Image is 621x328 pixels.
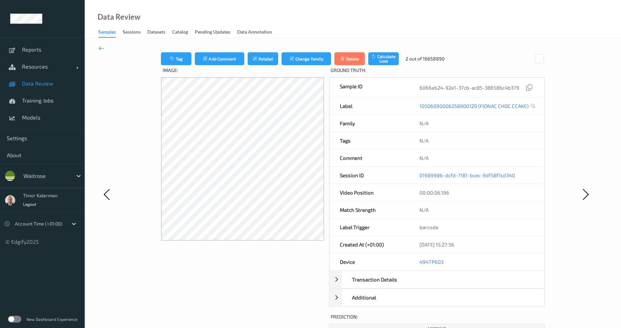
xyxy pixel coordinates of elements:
[147,29,165,37] div: Datasets
[368,52,399,65] button: Calculate Loss
[161,65,324,77] label: Image:
[330,201,409,218] div: Match Strength
[419,103,529,109] a: 10506090006258900129 (FIONAC CHOC CCAKE)
[330,167,409,184] div: Session ID
[330,184,409,201] div: Video Position
[98,29,116,38] div: Samples
[342,289,417,306] div: Additional
[123,28,147,37] a: Sessions
[147,28,172,37] a: Datasets
[195,29,230,37] div: Pending Updates
[282,52,331,65] button: Change family
[330,253,409,270] div: Device
[172,28,195,37] a: Catalog
[409,132,544,149] div: N/A
[329,65,544,77] label: Ground Truth :
[172,29,188,37] div: Catalog
[406,55,444,62] div: 2 out of 16658890
[161,52,191,65] button: Tag
[248,52,278,65] button: Relabel
[237,28,279,37] a: Data Annotation
[419,189,534,196] div: 00:00:06.196
[98,14,140,20] div: Data Review
[330,97,409,114] div: Label
[98,28,123,38] a: Samples
[409,236,544,253] div: [DATE] 15:27:56
[342,271,417,288] div: Transaction Details
[195,28,237,37] a: Pending Updates
[329,271,544,288] div: Transaction Details
[330,236,409,253] div: Created At (+01:00)
[409,219,544,236] div: barcode
[195,52,244,65] button: Add Comment
[409,149,544,166] div: N/A
[409,115,544,132] div: N/A
[409,201,544,218] div: N/A
[330,149,409,166] div: Comment
[237,29,272,37] div: Data Annotation
[419,83,534,92] div: 6066eb24-92e1-37cb-ac85-386586c4b379
[330,78,409,97] div: Sample ID
[329,312,544,324] label: Prediction:
[330,132,409,149] div: Tags
[419,259,443,265] a: 494TP603
[329,289,544,306] div: Additional
[334,52,365,65] button: Delete
[330,219,409,236] div: Label Trigger
[123,29,141,37] div: Sessions
[419,172,515,179] a: 01989986-dcfd-7181-bcec-9df58f1cd340
[330,115,409,132] div: Family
